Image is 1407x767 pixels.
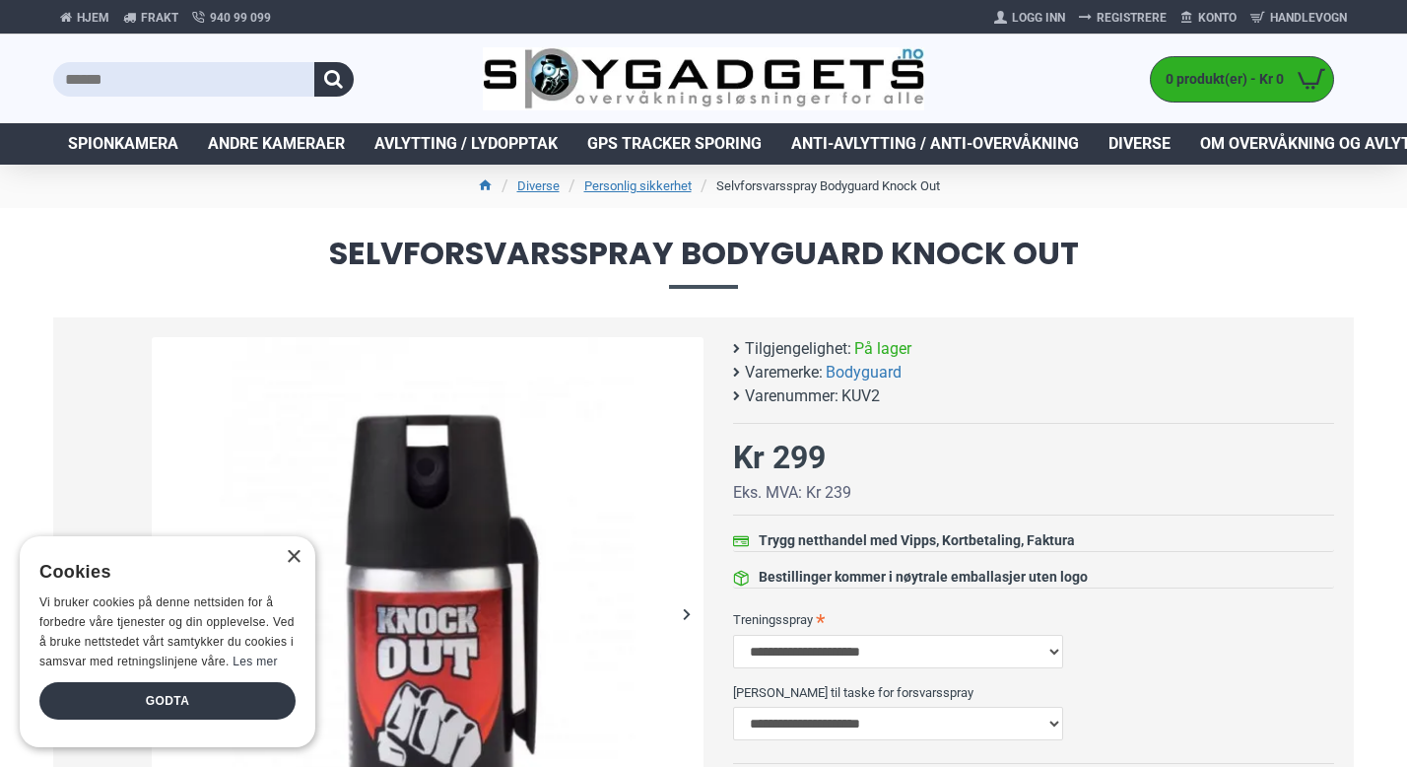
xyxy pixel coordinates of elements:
span: 0 produkt(er) - Kr 0 [1151,69,1289,90]
img: SpyGadgets.no [483,47,925,111]
a: Logg Inn [987,2,1072,34]
span: Konto [1198,9,1237,27]
a: Anti-avlytting / Anti-overvåkning [776,123,1094,165]
span: Hjem [77,9,109,27]
div: Kr 299 [733,434,826,481]
a: Spionkamera [53,123,193,165]
span: Selvforsvarsspray Bodyguard Knock Out [53,238,1354,288]
label: Treningsspray [733,603,1334,635]
a: Handlevogn [1243,2,1354,34]
a: Registrere [1072,2,1173,34]
a: 0 produkt(er) - Kr 0 [1151,57,1333,102]
b: Varemerke: [745,361,823,384]
a: Diverse [1094,123,1185,165]
b: Tilgjengelighet: [745,337,851,361]
b: Varenummer: [745,384,838,408]
span: GPS Tracker Sporing [587,132,762,156]
span: Andre kameraer [208,132,345,156]
div: Close [286,550,301,565]
div: Bestillinger kommer i nøytrale emballasjer uten logo [759,567,1088,588]
a: Bodyguard [826,361,902,384]
span: Registrere [1097,9,1167,27]
a: Andre kameraer [193,123,360,165]
a: Avlytting / Lydopptak [360,123,572,165]
span: 940 99 099 [210,9,271,27]
a: Personlig sikkerhet [584,176,692,196]
span: Frakt [141,9,178,27]
div: Next slide [669,596,703,631]
div: Trygg netthandel med Vipps, Kortbetaling, Faktura [759,530,1075,551]
span: Diverse [1108,132,1171,156]
span: Handlevogn [1270,9,1347,27]
span: På lager [854,337,911,361]
span: Logg Inn [1012,9,1065,27]
span: Spionkamera [68,132,178,156]
div: Cookies [39,551,283,593]
a: Konto [1173,2,1243,34]
span: Avlytting / Lydopptak [374,132,558,156]
div: Godta [39,682,296,720]
a: GPS Tracker Sporing [572,123,776,165]
label: [PERSON_NAME] til taske for forsvarsspray [733,676,1334,708]
span: KUV2 [841,384,880,408]
a: Diverse [517,176,560,196]
a: Les mer, opens a new window [233,655,277,668]
span: Vi bruker cookies på denne nettsiden for å forbedre våre tjenester og din opplevelse. Ved å bruke... [39,595,295,667]
span: Anti-avlytting / Anti-overvåkning [791,132,1079,156]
